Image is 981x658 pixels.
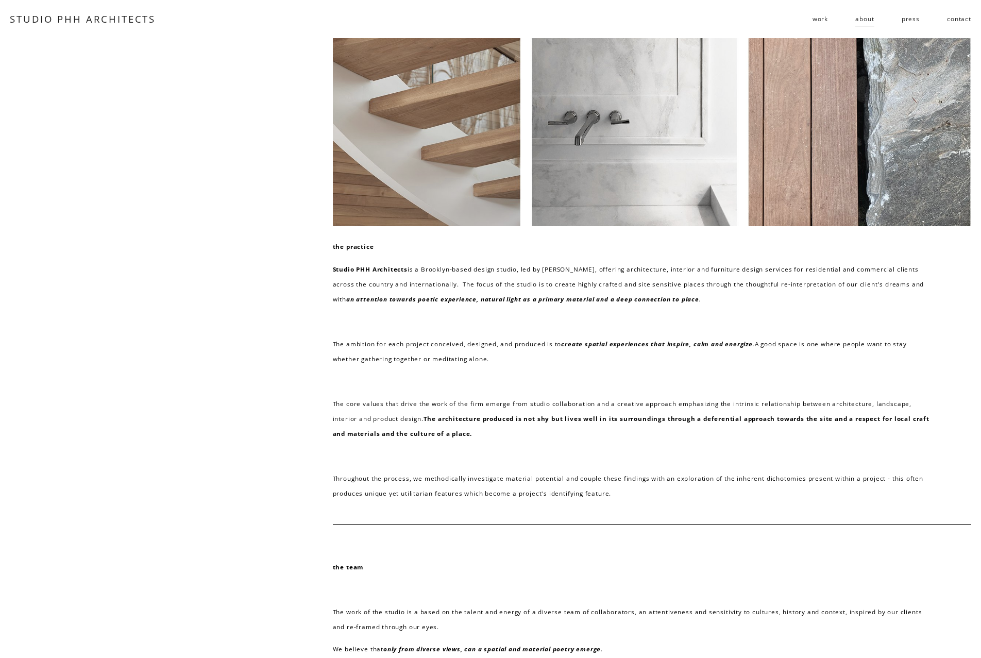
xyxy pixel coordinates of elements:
[333,642,931,656] p: We believe that .
[333,414,932,437] strong: The architecture produced is not shy but lives well in its surroundings through a deferential app...
[333,604,931,635] p: The work of the studio is a based on the talent and energy of a diverse team of collaborators, an...
[333,563,364,571] strong: the team
[333,265,408,273] strong: Studio PHH Architects
[10,12,156,25] a: STUDIO PHH ARCHITECTS
[813,11,828,26] span: work
[333,471,931,501] p: Throughout the process, we methodically investigate material potential and couple these findings ...
[813,11,828,27] a: folder dropdown
[333,242,374,250] strong: the practice
[333,336,931,367] p: The ambition for each project conceived, designed, and produced is to A good space is one where p...
[753,340,755,348] em: .
[346,295,699,303] em: an attention towards poetic experience, natural light as a primary material and a deep connection...
[383,645,601,653] em: only from diverse views, can a spatial and material poetry emerge
[947,11,971,27] a: contact
[902,11,920,27] a: press
[699,295,701,303] em: .
[855,11,874,27] a: about
[333,396,931,442] p: The core values that drive the work of the firm emerge from studio collaboration and a creative a...
[561,340,753,348] em: create spatial experiences that inspire, calm and energize
[333,262,931,307] p: is a Brooklyn-based design studio, led by [PERSON_NAME], offering architecture, interior and furn...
